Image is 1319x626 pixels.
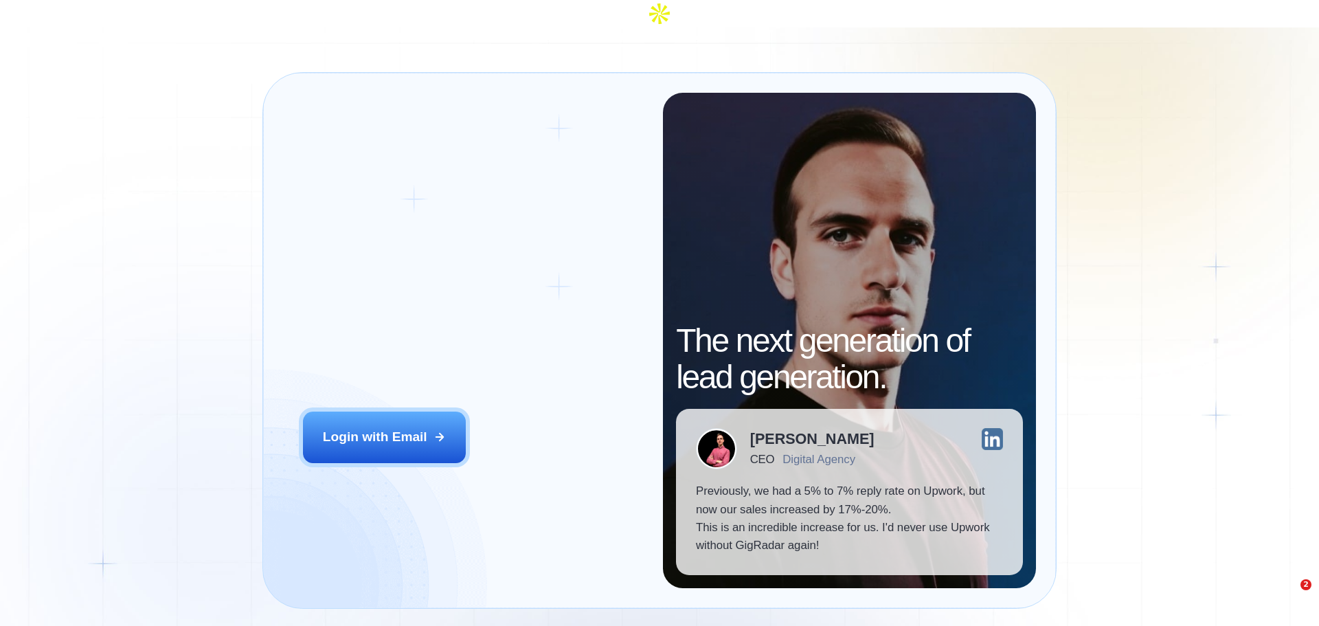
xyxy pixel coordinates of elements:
div: [PERSON_NAME] [750,432,875,447]
button: Login with Email [303,412,466,462]
div: Login with Email [323,428,427,446]
p: Previously, we had a 5% to 7% reply rate on Upwork, but now our sales increased by 17%-20%. This ... [696,482,1003,555]
div: CEO [750,453,774,466]
iframe: Intercom live chat [1272,579,1305,612]
div: Digital Agency [782,453,855,466]
span: 2 [1300,579,1311,590]
h2: The next generation of lead generation. [676,323,1023,396]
